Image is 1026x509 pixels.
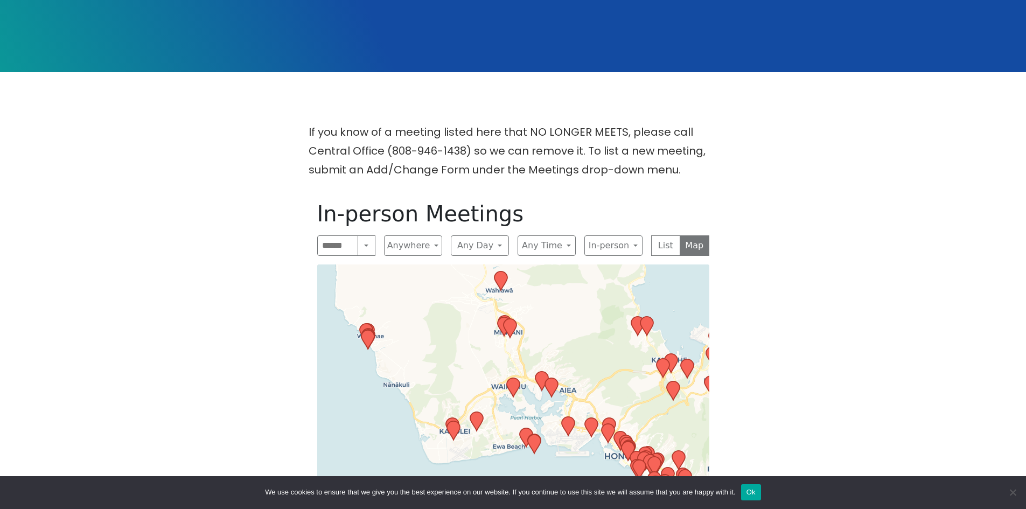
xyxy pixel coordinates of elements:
[680,235,709,256] button: Map
[741,484,761,500] button: Ok
[584,235,643,256] button: In-person
[317,235,359,256] input: Search
[309,123,718,179] p: If you know of a meeting listed here that NO LONGER MEETS, please call Central Office (808-946-14...
[317,201,709,227] h1: In-person Meetings
[518,235,576,256] button: Any Time
[265,487,735,498] span: We use cookies to ensure that we give you the best experience on our website. If you continue to ...
[451,235,509,256] button: Any Day
[384,235,442,256] button: Anywhere
[651,235,681,256] button: List
[1007,487,1018,498] span: No
[358,235,375,256] button: Search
